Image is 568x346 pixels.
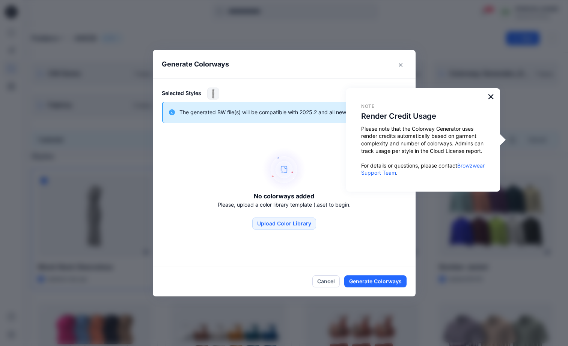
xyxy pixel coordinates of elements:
span: . [396,169,398,176]
img: empty-state-image.svg [262,147,306,192]
h5: No colorways added [254,192,314,201]
a: Browzwear Support Team [361,162,486,176]
button: Cancel [312,275,340,287]
img: Mock Neck Sleeveless [208,88,219,99]
p: The generated BW file(s) will be compatible with 2025.2 and all newer versions. [179,108,374,117]
button: Close [395,59,407,71]
button: Close [487,91,494,103]
span: For details or questions, please contact [361,162,457,169]
p: Please note that the Colorway Generator uses render credits automatically based on garment comple... [361,125,485,154]
header: Generate Colorways [153,50,416,78]
button: Upload Color Library [252,218,316,230]
p: Please, upload a color library template (.ase) to begin. [218,201,351,209]
button: Generate Colorways [344,275,407,287]
p: Selected Styles [162,89,201,97]
p: Note [361,103,485,110]
h2: Render Credit Usage [361,112,485,121]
